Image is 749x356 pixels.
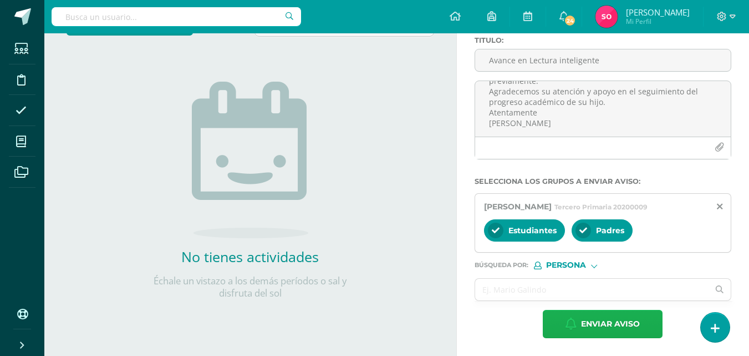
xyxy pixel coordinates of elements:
span: Enviar aviso [581,310,640,338]
span: 24 [564,14,576,27]
span: Estudiantes [508,225,557,235]
input: Titulo [475,49,731,71]
label: Selecciona los grupos a enviar aviso : [475,177,731,185]
div: [object Object] [534,262,617,269]
span: Búsqueda por : [475,262,528,268]
img: 80bd3e3712b423d2cfccecd2746d1354.png [595,6,618,28]
label: Titulo : [475,36,731,44]
p: Échale un vistazo a los demás períodos o sal y disfruta del sol [139,275,361,299]
span: Mi Perfil [626,17,690,26]
span: Tercero Primaria 20200009 [554,203,648,211]
input: Ej. Mario Galindo [475,279,709,300]
img: no_activities.png [192,82,308,238]
span: [PERSON_NAME] [484,202,552,212]
textarea: Estimados padres de familia: Les informamos que su hijo [PERSON_NAME] actualmente se encuentra tr... [475,81,731,137]
button: Enviar aviso [543,310,663,338]
h2: No tienes actividades [139,247,361,266]
input: Busca un usuario... [52,7,301,26]
span: [PERSON_NAME] [626,7,690,18]
span: Padres [596,225,624,235]
span: Persona [546,262,586,268]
